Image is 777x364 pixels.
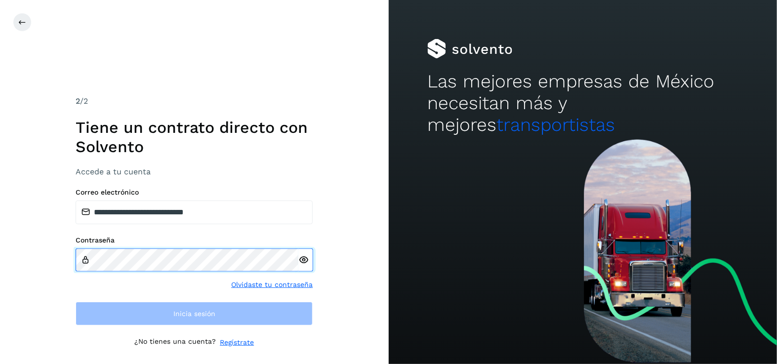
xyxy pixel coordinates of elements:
a: Regístrate [220,337,254,348]
div: /2 [76,95,313,107]
label: Contraseña [76,236,313,244]
span: transportistas [496,114,615,135]
button: Inicia sesión [76,302,313,325]
span: Inicia sesión [173,310,215,317]
h2: Las mejores empresas de México necesitan más y mejores [427,71,738,136]
a: Olvidaste tu contraseña [231,280,313,290]
label: Correo electrónico [76,188,313,197]
h3: Accede a tu cuenta [76,167,313,176]
p: ¿No tienes una cuenta? [134,337,216,348]
span: 2 [76,96,80,106]
h1: Tiene un contrato directo con Solvento [76,118,313,156]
